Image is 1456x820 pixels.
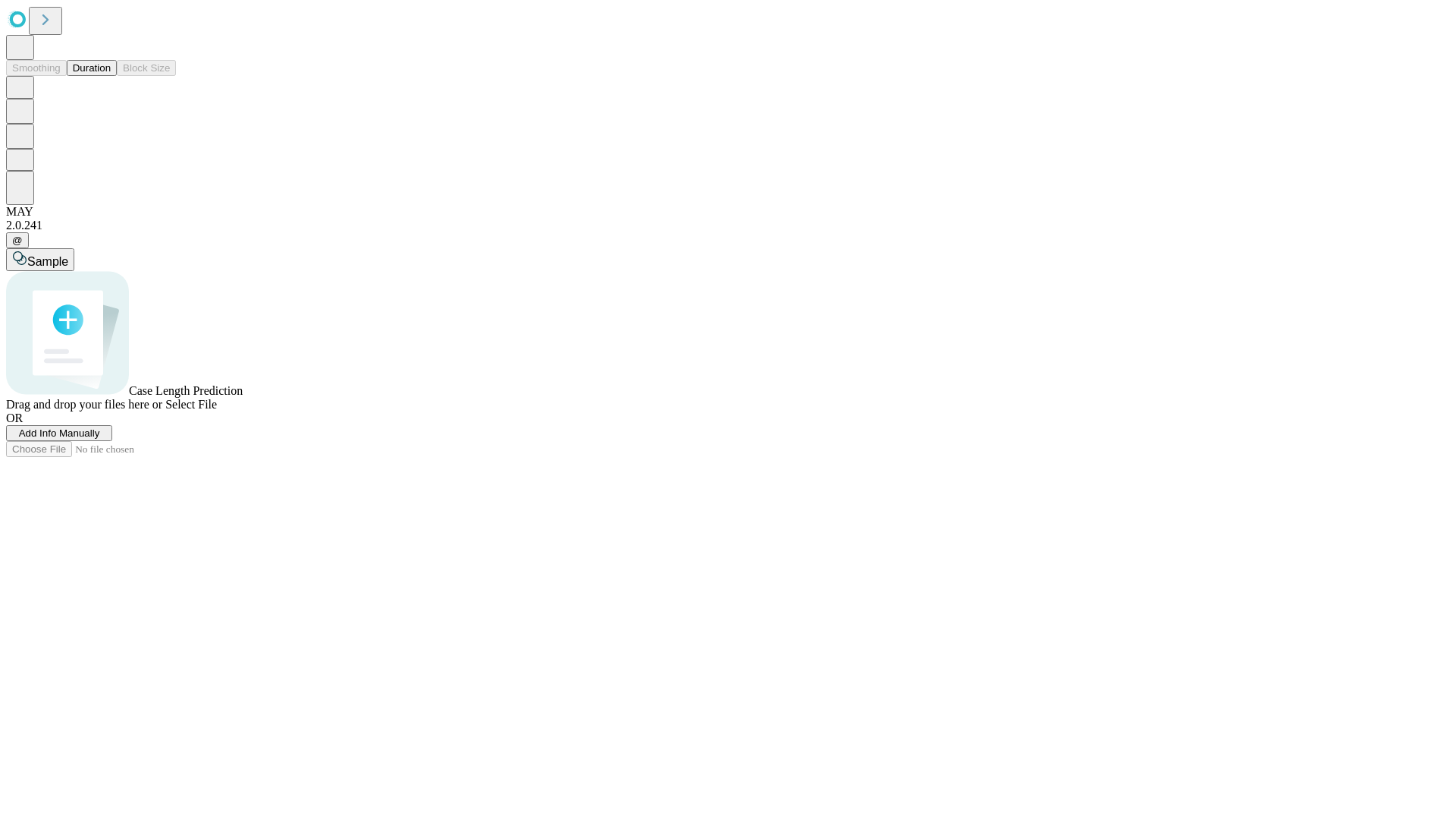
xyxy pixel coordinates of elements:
[27,255,68,268] span: Sample
[6,398,162,411] span: Drag and drop your files here or
[129,384,243,397] span: Case Length Prediction
[6,60,67,76] button: Smoothing
[165,398,217,411] span: Select File
[6,232,29,248] button: @
[19,427,100,439] span: Add Info Manually
[117,60,176,76] button: Block Size
[6,425,112,441] button: Add Info Manually
[6,219,1450,232] div: 2.0.241
[12,235,23,246] span: @
[67,60,117,76] button: Duration
[6,412,23,424] span: OR
[6,205,1450,219] div: MAY
[6,248,74,271] button: Sample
